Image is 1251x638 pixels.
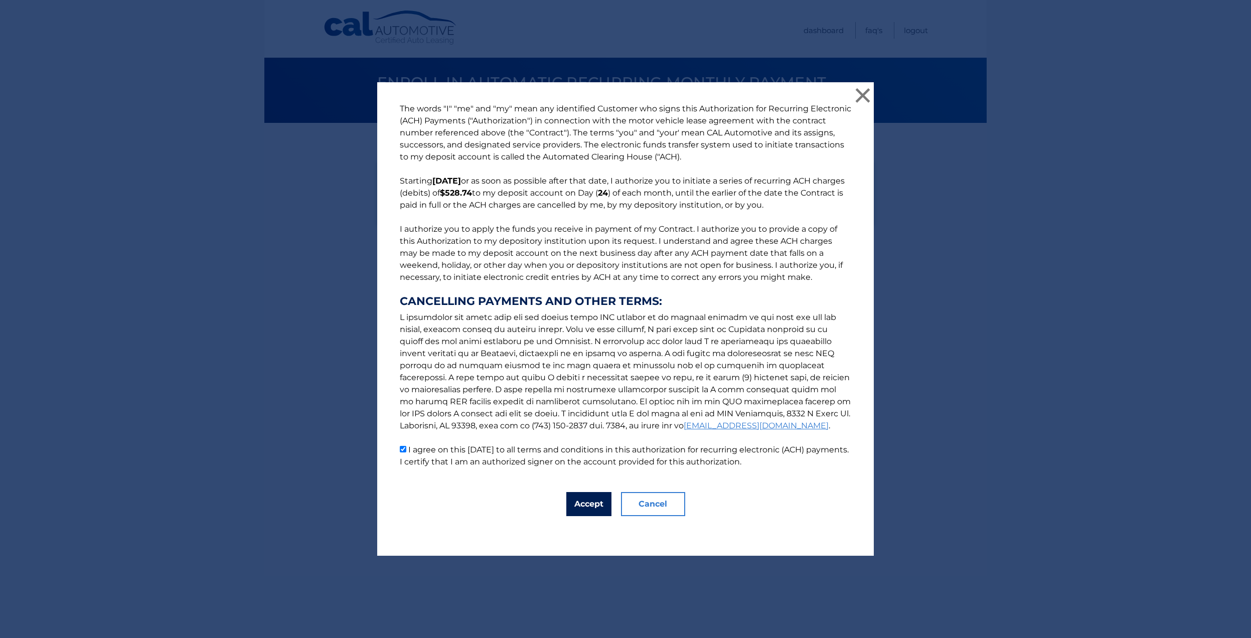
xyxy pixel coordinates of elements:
[598,188,608,198] b: 24
[853,85,873,105] button: ×
[621,492,685,516] button: Cancel
[440,188,472,198] b: $528.74
[684,421,829,430] a: [EMAIL_ADDRESS][DOMAIN_NAME]
[566,492,611,516] button: Accept
[400,445,849,466] label: I agree on this [DATE] to all terms and conditions in this authorization for recurring electronic...
[400,295,851,307] strong: CANCELLING PAYMENTS AND OTHER TERMS:
[432,176,461,186] b: [DATE]
[390,103,861,468] p: The words "I" "me" and "my" mean any identified Customer who signs this Authorization for Recurri...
